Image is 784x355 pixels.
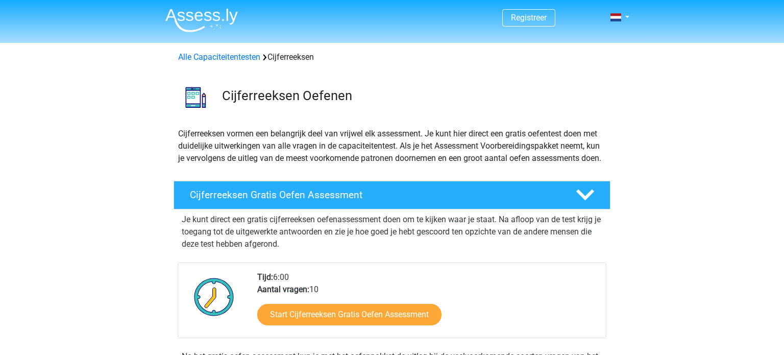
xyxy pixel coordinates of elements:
[257,272,273,282] b: Tijd:
[174,76,217,119] img: cijferreeksen
[188,271,240,322] img: Klok
[169,181,615,209] a: Cijferreeksen Gratis Oefen Assessment
[165,8,238,32] img: Assessly
[250,271,605,338] div: 6:00 10
[257,304,442,325] a: Start Cijferreeksen Gratis Oefen Assessment
[174,51,610,63] div: Cijferreeksen
[222,88,602,104] h3: Cijferreeksen Oefenen
[178,128,606,164] p: Cijferreeksen vormen een belangrijk deel van vrijwel elk assessment. Je kunt hier direct een grat...
[257,285,309,294] b: Aantal vragen:
[182,214,602,250] p: Je kunt direct een gratis cijferreeksen oefenassessment doen om te kijken waar je staat. Na afloo...
[511,13,547,22] a: Registreer
[178,52,260,62] a: Alle Capaciteitentesten
[190,189,559,201] h4: Cijferreeksen Gratis Oefen Assessment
